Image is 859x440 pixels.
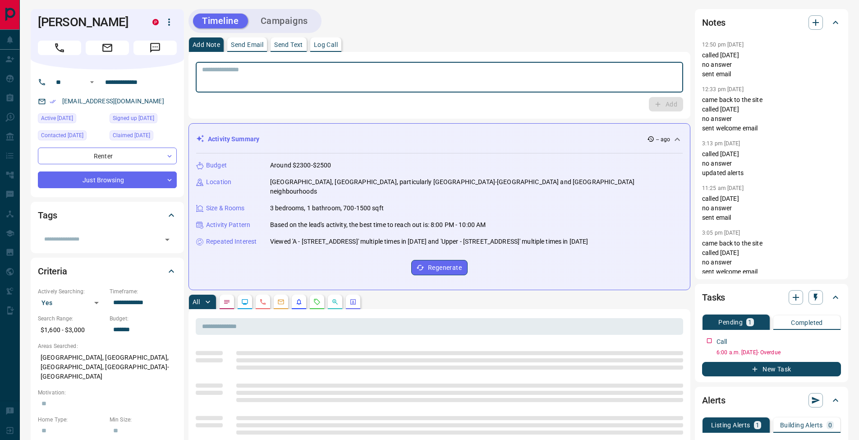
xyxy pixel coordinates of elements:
[702,15,726,30] h2: Notes
[38,260,177,282] div: Criteria
[274,42,303,48] p: Send Text
[711,422,750,428] p: Listing Alerts
[270,204,384,213] p: 3 bedrooms, 1 bathroom, 700-1500 sqft
[270,220,486,230] p: Based on the lead's activity, the best time to reach out is: 8:00 PM - 10:00 AM
[349,298,357,306] svg: Agent Actions
[38,350,177,384] p: [GEOGRAPHIC_DATA], [GEOGRAPHIC_DATA], [GEOGRAPHIC_DATA], [GEOGRAPHIC_DATA]-[GEOGRAPHIC_DATA]
[717,337,727,347] p: Call
[270,237,588,246] p: Viewed 'A - [STREET_ADDRESS]' multiple times in [DATE] and 'Upper - [STREET_ADDRESS]' multiple ti...
[313,298,321,306] svg: Requests
[38,171,177,188] div: Just Browsing
[38,148,177,164] div: Renter
[791,320,823,326] p: Completed
[252,14,317,28] button: Campaigns
[38,287,105,296] p: Actively Searching:
[702,389,841,411] div: Alerts
[110,287,177,296] p: Timeframe:
[270,177,683,196] p: [GEOGRAPHIC_DATA], [GEOGRAPHIC_DATA], particularly [GEOGRAPHIC_DATA]-[GEOGRAPHIC_DATA] and [GEOGR...
[38,130,105,143] div: Wed Sep 10 2025
[206,177,231,187] p: Location
[702,149,841,178] p: called [DATE] no answer updated alerts
[702,287,841,308] div: Tasks
[702,393,726,408] h2: Alerts
[110,416,177,424] p: Min Size:
[656,135,670,144] p: -- ago
[702,185,744,191] p: 11:25 am [DATE]
[196,131,683,148] div: Activity Summary-- ago
[702,42,744,48] p: 12:50 pm [DATE]
[193,42,220,48] p: Add Note
[241,298,248,306] svg: Lead Browsing Activity
[206,161,227,170] p: Budget
[38,296,105,310] div: Yes
[206,220,250,230] p: Activity Pattern
[748,319,752,325] p: 1
[110,130,177,143] div: Tue Apr 01 2025
[717,348,841,357] p: 6:00 a.m. [DATE] - Overdue
[133,41,177,55] span: Message
[38,113,105,126] div: Sun Aug 17 2025
[62,97,164,105] a: [EMAIL_ADDRESS][DOMAIN_NAME]
[702,230,740,236] p: 3:05 pm [DATE]
[702,86,744,93] p: 12:33 pm [DATE]
[702,95,841,133] p: came back to the site called [DATE] no answer sent welcome email
[702,140,740,147] p: 3:13 pm [DATE]
[161,233,174,246] button: Open
[702,290,725,305] h2: Tasks
[38,389,177,397] p: Motivation:
[193,14,248,28] button: Timeline
[38,342,177,350] p: Areas Searched:
[828,422,832,428] p: 0
[38,15,139,29] h1: [PERSON_NAME]
[756,422,759,428] p: 1
[314,42,338,48] p: Log Call
[38,208,57,222] h2: Tags
[702,194,841,222] p: called [DATE] no answer sent email
[38,204,177,226] div: Tags
[113,131,150,140] span: Claimed [DATE]
[152,19,159,25] div: property.ca
[231,42,263,48] p: Send Email
[38,41,81,55] span: Call
[38,315,105,323] p: Search Range:
[38,323,105,338] p: $1,600 - $3,000
[206,237,257,246] p: Repeated Interest
[193,299,200,305] p: All
[780,422,823,428] p: Building Alerts
[41,114,73,123] span: Active [DATE]
[38,264,67,278] h2: Criteria
[270,161,331,170] p: Around $2300-$2500
[87,77,97,88] button: Open
[206,204,245,213] p: Size & Rooms
[259,298,266,306] svg: Calls
[208,134,259,144] p: Activity Summary
[110,113,177,126] div: Fri Mar 28 2025
[277,298,285,306] svg: Emails
[41,131,83,140] span: Contacted [DATE]
[702,239,841,277] p: came back to the site called [DATE] no answer sent welcome email
[295,298,303,306] svg: Listing Alerts
[50,98,56,105] svg: Email Verified
[702,51,841,79] p: called [DATE] no answer sent email
[411,260,468,275] button: Regenerate
[702,12,841,33] div: Notes
[38,416,105,424] p: Home Type:
[113,114,154,123] span: Signed up [DATE]
[223,298,230,306] svg: Notes
[702,362,841,376] button: New Task
[331,298,339,306] svg: Opportunities
[86,41,129,55] span: Email
[718,319,743,325] p: Pending
[110,315,177,323] p: Budget:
